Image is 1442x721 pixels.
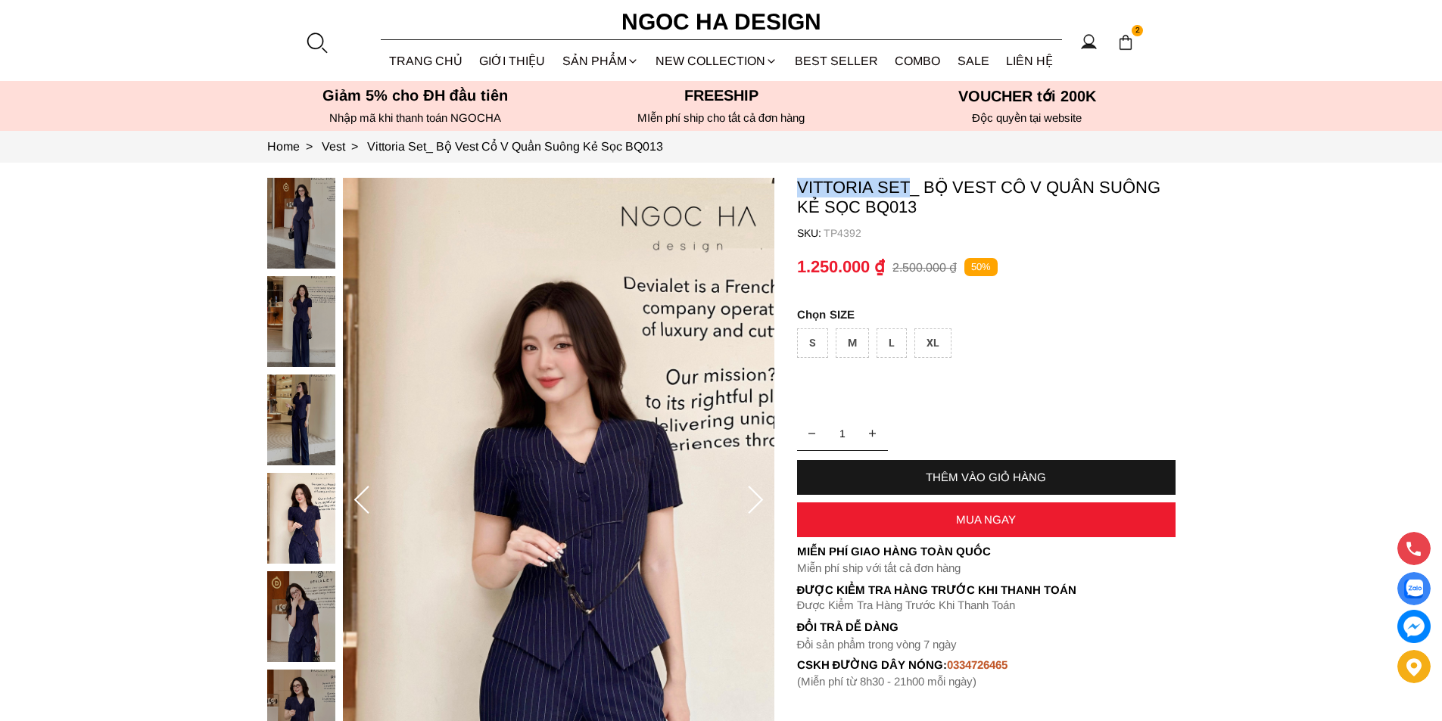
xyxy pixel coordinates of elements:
a: SALE [949,41,998,81]
div: THÊM VÀO GIỎ HÀNG [797,471,1176,483]
img: Vittoria Set_ Bộ Vest Cổ V Quần Suông Kẻ Sọc BQ013_mini_2 [267,374,335,465]
a: Link to Home [267,140,322,153]
a: NEW COLLECTION [647,41,786,81]
a: BEST SELLER [786,41,887,81]
h6: MIễn phí ship cho tất cả đơn hàng [573,111,870,125]
p: Được Kiểm Tra Hàng Trước Khi Thanh Toán [797,583,1176,597]
font: Miễn phí ship với tất cả đơn hàng [797,561,961,574]
img: Vittoria Set_ Bộ Vest Cổ V Quần Suông Kẻ Sọc BQ013_mini_0 [267,178,335,269]
div: M [836,328,869,358]
h5: VOUCHER tới 200K [879,87,1176,105]
div: MUA NGAY [797,513,1176,526]
div: L [877,328,907,358]
a: Display image [1397,572,1431,605]
p: 1.250.000 ₫ [797,257,885,277]
div: SẢN PHẨM [554,41,648,81]
a: Link to Vest [322,140,367,153]
a: Combo [886,41,949,81]
img: Vittoria Set_ Bộ Vest Cổ V Quần Suông Kẻ Sọc BQ013_mini_4 [267,571,335,662]
font: Freeship [684,87,758,104]
p: 2.500.000 ₫ [892,260,957,275]
span: > [345,140,364,153]
a: Link to Vittoria Set_ Bộ Vest Cổ V Quần Suông Kẻ Sọc BQ013 [367,140,663,153]
div: XL [914,328,951,358]
div: S [797,328,828,358]
font: Miễn phí giao hàng toàn quốc [797,545,991,558]
img: img-CART-ICON-ksit0nf1 [1117,34,1134,51]
img: Vittoria Set_ Bộ Vest Cổ V Quần Suông Kẻ Sọc BQ013_mini_3 [267,473,335,564]
p: Được Kiểm Tra Hàng Trước Khi Thanh Toán [797,598,1176,612]
a: LIÊN HỆ [998,41,1062,81]
a: TRANG CHỦ [381,41,472,81]
font: 0334726465 [947,658,1008,671]
h6: Đổi trả dễ dàng [797,620,1176,633]
img: Display image [1404,580,1423,598]
font: (Miễn phí từ 8h30 - 21h00 mỗi ngày) [797,675,976,688]
h6: SKU: [797,227,824,239]
p: TP4392 [824,227,1176,239]
p: 50% [964,258,998,277]
font: cskh đường dây nóng: [797,658,948,671]
p: Vittoria Set_ Bộ Vest Cổ V Quần Suông Kẻ Sọc BQ013 [797,178,1176,217]
span: > [300,140,319,153]
input: Quantity input [797,418,888,449]
span: 2 [1132,25,1144,37]
a: messenger [1397,610,1431,643]
font: Giảm 5% cho ĐH đầu tiên [322,87,508,104]
img: Vittoria Set_ Bộ Vest Cổ V Quần Suông Kẻ Sọc BQ013_mini_1 [267,276,335,367]
font: Nhập mã khi thanh toán NGOCHA [329,111,501,124]
p: SIZE [797,308,1176,321]
h6: Độc quyền tại website [879,111,1176,125]
a: GIỚI THIỆU [471,41,554,81]
a: Ngoc Ha Design [608,4,835,40]
font: Đổi sản phẩm trong vòng 7 ngày [797,638,958,651]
